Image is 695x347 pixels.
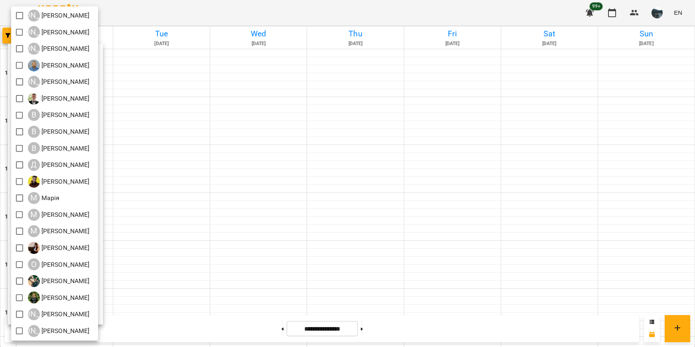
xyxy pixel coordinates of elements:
p: [PERSON_NAME] [40,77,90,87]
img: О [28,275,40,287]
p: [PERSON_NAME] [40,160,90,170]
div: Антон Костюк [28,59,90,71]
p: [PERSON_NAME] [40,276,90,286]
img: Н [28,242,40,254]
p: [PERSON_NAME] [40,243,90,253]
p: [PERSON_NAME] [40,293,90,303]
p: [PERSON_NAME] [40,11,90,20]
p: Марія [40,193,60,203]
div: Ольга Мизюк [28,275,90,287]
a: В [PERSON_NAME] [28,126,90,138]
p: [PERSON_NAME] [40,127,90,137]
a: [PERSON_NAME] [PERSON_NAME] [28,325,90,337]
a: М [PERSON_NAME] [28,209,90,221]
div: Альберт Волков [28,10,90,22]
div: Артем Кот [28,76,90,88]
div: [PERSON_NAME] [28,43,40,55]
div: [PERSON_NAME] [28,76,40,88]
img: Р [28,291,40,303]
div: В [28,126,40,138]
div: Надія Шрай [28,242,90,254]
p: [PERSON_NAME] [40,61,90,70]
p: [PERSON_NAME] [40,94,90,103]
a: [PERSON_NAME] [PERSON_NAME] [28,308,90,320]
div: М [28,192,40,204]
div: [PERSON_NAME] [28,308,40,320]
div: Микита Пономарьов [28,209,90,221]
div: Юрій Шпак [28,308,90,320]
div: Д [28,159,40,171]
div: Ярослав Пташинський [28,325,90,337]
div: Марія [28,192,60,204]
div: Денис Замрій [28,159,90,171]
div: О [28,258,40,270]
div: В [28,109,40,121]
p: [PERSON_NAME] [40,210,90,220]
a: О [PERSON_NAME] [28,258,90,270]
p: [PERSON_NAME] [40,144,90,153]
a: Р [PERSON_NAME] [28,291,90,303]
a: В [PERSON_NAME] [28,93,90,105]
p: [PERSON_NAME] [40,28,90,37]
a: В [PERSON_NAME] [28,142,90,154]
div: Аліна Москаленко [28,26,90,38]
div: Денис Пущало [28,176,90,188]
div: Владислав Границький [28,109,90,121]
div: Вадим Моргун [28,93,90,105]
a: А [PERSON_NAME] [28,59,90,71]
a: М [PERSON_NAME] [28,225,90,237]
div: Володимир Ярошинський [28,126,90,138]
a: [PERSON_NAME] [PERSON_NAME] [28,76,90,88]
div: В [28,142,40,154]
p: [PERSON_NAME] [40,110,90,120]
a: [PERSON_NAME] [PERSON_NAME] [28,43,90,55]
a: [PERSON_NAME] [PERSON_NAME] [28,10,90,22]
img: В [28,93,40,105]
div: Анастасія Герус [28,43,90,55]
div: Оксана Кочанова [28,258,90,270]
a: [PERSON_NAME] [PERSON_NAME] [28,26,90,38]
p: [PERSON_NAME] [40,226,90,236]
div: М [28,225,40,237]
div: Роман Ованенко [28,291,90,303]
a: Д [PERSON_NAME] [28,159,90,171]
img: Д [28,176,40,188]
div: Михайло Поліщук [28,225,90,237]
div: М [28,209,40,221]
div: [PERSON_NAME] [28,26,40,38]
a: Д [PERSON_NAME] [28,176,90,188]
a: О [PERSON_NAME] [28,275,90,287]
p: [PERSON_NAME] [40,177,90,186]
div: [PERSON_NAME] [28,10,40,22]
div: [PERSON_NAME] [28,325,40,337]
p: [PERSON_NAME] [40,326,90,336]
a: В [PERSON_NAME] [28,109,90,121]
p: [PERSON_NAME] [40,309,90,319]
a: М Марія [28,192,60,204]
p: [PERSON_NAME] [40,260,90,270]
a: Н [PERSON_NAME] [28,242,90,254]
img: А [28,59,40,71]
div: Віталій Кадуха [28,142,90,154]
p: [PERSON_NAME] [40,44,90,54]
